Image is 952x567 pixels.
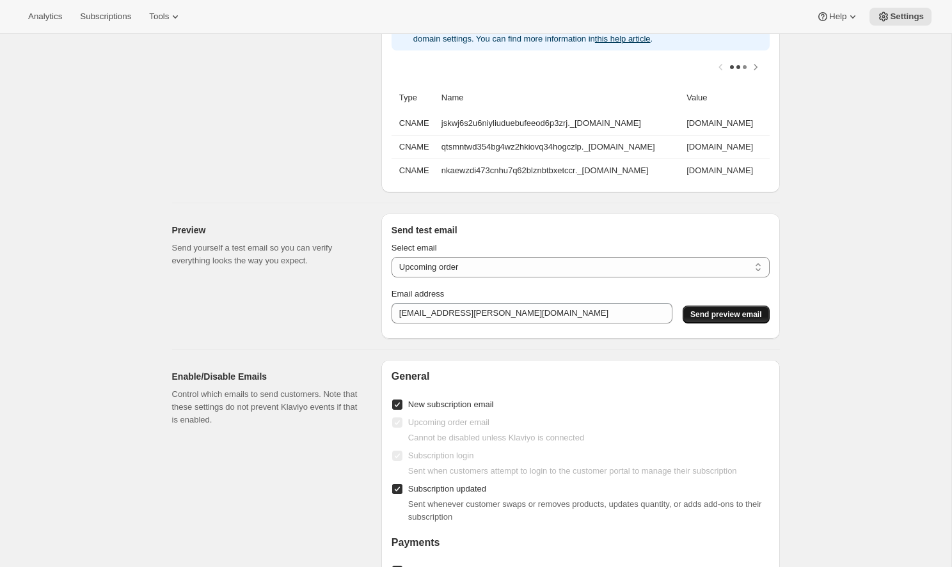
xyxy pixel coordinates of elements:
input: Enter email address to receive preview [392,303,672,323]
span: Sent when customers attempt to login to the customer portal to manage their subscription [408,466,737,476]
span: Subscription login [408,451,474,460]
h2: Payments [392,536,770,549]
span: Sent whenever customer swaps or removes products, updates quantity, or adds add-ons to their subs... [408,499,762,522]
span: Help [829,12,846,22]
button: Analytics [20,8,70,26]
td: jskwj6s2u6niyliuduebufeeod6p3zrj._[DOMAIN_NAME] [438,112,683,135]
button: Tools [141,8,189,26]
th: Value [683,84,769,112]
span: Cannot be disabled unless Klaviyo is connected [408,433,584,442]
button: Send preview email [683,306,769,323]
span: Upcoming order email [408,417,489,427]
button: Settings [869,8,932,26]
span: Subscriptions [80,12,131,22]
button: Subscriptions [72,8,139,26]
th: CNAME [392,135,438,159]
h2: Preview [172,224,361,237]
span: Send preview email [690,309,761,320]
h2: General [392,370,770,383]
p: Control which emails to send customers. Note that these settings do not prevent Klaviyo events if... [172,388,361,426]
a: this help article [595,34,651,43]
td: [DOMAIN_NAME] [683,112,769,135]
td: qtsmntwd354bg4wz2hkiovq34hogczlp._[DOMAIN_NAME] [438,135,683,159]
th: CNAME [392,112,438,135]
span: Tools [149,12,169,22]
button: Scroll table right one column [747,58,765,76]
span: New subscription email [408,400,494,409]
span: Settings [890,12,924,22]
span: Subscription updated [408,484,486,493]
button: Help [809,8,867,26]
th: Type [392,84,438,112]
th: CNAME [392,159,438,182]
h3: Send test email [392,224,770,237]
td: [DOMAIN_NAME] [683,159,769,182]
h2: Enable/Disable Emails [172,370,361,383]
p: Send yourself a test email so you can verify everything looks the way you expect. [172,242,361,267]
span: Select email [392,243,437,252]
span: Email address [392,289,444,299]
span: Analytics [28,12,62,22]
th: Name [438,84,683,112]
td: [DOMAIN_NAME] [683,135,769,159]
td: nkaewzdi473cnhu7q62blznbtbxetccr._[DOMAIN_NAME] [438,159,683,182]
